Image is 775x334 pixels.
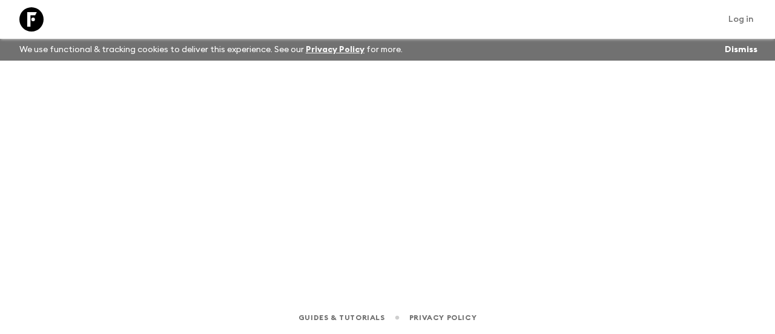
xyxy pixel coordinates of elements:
[722,11,760,28] a: Log in
[409,311,477,324] a: Privacy Policy
[306,45,364,54] a: Privacy Policy
[15,39,407,61] p: We use functional & tracking cookies to deliver this experience. See our for more.
[722,41,760,58] button: Dismiss
[298,311,385,324] a: Guides & Tutorials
